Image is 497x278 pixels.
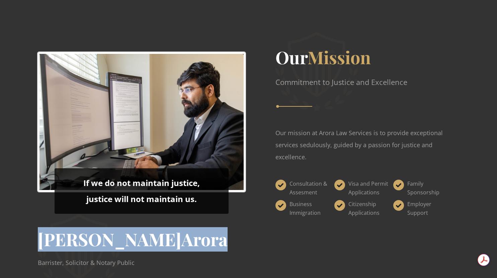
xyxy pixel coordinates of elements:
span: Visa and Permit Applications [348,180,393,197]
p: Barrister, Solicitor & Notary Public [38,257,228,269]
span: Arora [181,227,228,251]
span: justice will not maintain us. [86,193,197,204]
span: Commitment to Justice and Excellence [275,77,407,87]
span: Consultation & Assesment [289,180,334,197]
h3: Our [275,45,407,70]
span: Family Sponsorship [407,180,452,197]
p: Our mission at Arora Law Services is to provide exceptional services sedulously, guided by a pass... [275,127,460,163]
span: Citizenship Applications [348,200,393,217]
h3: [PERSON_NAME] [38,227,228,252]
span: Business Immigration [289,200,334,217]
span: Mission [308,45,371,69]
span: If we do not maintain justice, [83,177,200,188]
span: Employer Support [407,200,452,217]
